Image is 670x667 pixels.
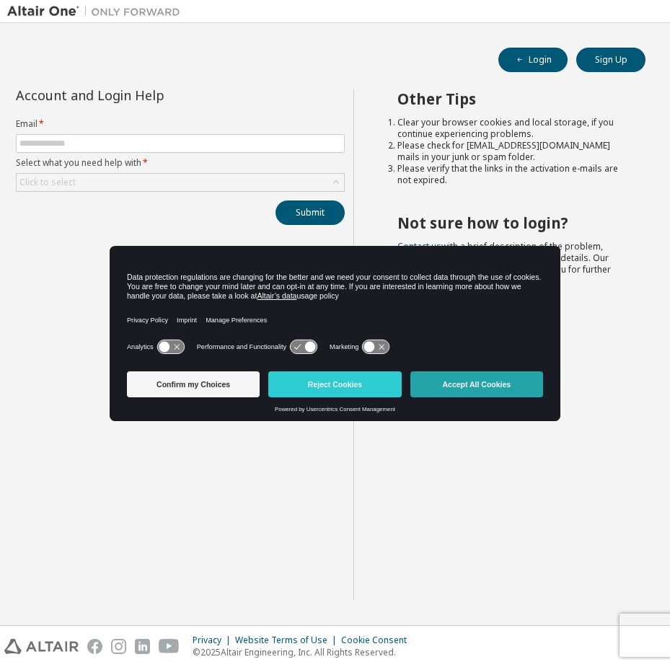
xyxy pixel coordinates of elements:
button: Sign Up [576,48,645,72]
li: Please verify that the links in the activation e-mails are not expired. [397,163,620,186]
div: Privacy [193,635,235,646]
div: Website Terms of Use [235,635,341,646]
li: Please check for [EMAIL_ADDRESS][DOMAIN_NAME] mails in your junk or spam folder. [397,140,620,163]
li: Clear your browser cookies and local storage, if you continue experiencing problems. [397,117,620,140]
img: altair_logo.svg [4,639,79,654]
a: Contact us [397,240,441,252]
label: Select what you need help with [16,157,345,169]
img: linkedin.svg [135,639,150,654]
h2: Other Tips [397,89,620,108]
button: Submit [276,200,345,225]
div: Click to select [19,177,76,188]
div: Account and Login Help [16,89,279,101]
img: instagram.svg [111,639,126,654]
span: with a brief description of the problem, your registered e-mail id and company details. Our suppo... [397,240,611,287]
div: Click to select [17,174,344,191]
button: Login [498,48,568,72]
h2: Not sure how to login? [397,213,620,232]
label: Email [16,118,345,130]
p: © 2025 Altair Engineering, Inc. All Rights Reserved. [193,646,415,658]
div: Cookie Consent [341,635,415,646]
img: facebook.svg [87,639,102,654]
img: Altair One [7,4,188,19]
img: youtube.svg [159,639,180,654]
